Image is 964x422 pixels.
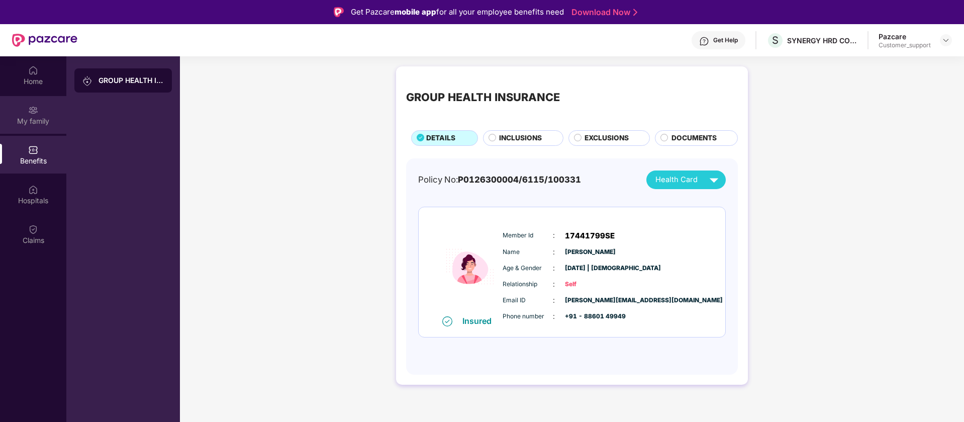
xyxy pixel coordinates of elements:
span: : [553,246,555,258]
img: New Pazcare Logo [12,34,77,47]
img: Logo [334,7,344,17]
img: svg+xml;base64,PHN2ZyB3aWR0aD0iMjAiIGhlaWdodD0iMjAiIHZpZXdCb3g9IjAgMCAyMCAyMCIgZmlsbD0ibm9uZSIgeG... [28,105,38,115]
span: +91 - 88601 49949 [565,312,615,321]
span: DETAILS [426,133,455,144]
img: svg+xml;base64,PHN2ZyBpZD0iSGVscC0zMngzMiIgeG1sbnM9Imh0dHA6Ly93d3cudzMub3JnLzIwMDAvc3ZnIiB3aWR0aD... [699,36,709,46]
img: Stroke [633,7,637,18]
span: Age & Gender [503,264,553,273]
span: [PERSON_NAME] [565,247,615,257]
span: Self [565,280,615,289]
span: Email ID [503,296,553,305]
div: Get Help [713,36,738,44]
span: Health Card [655,174,698,186]
div: GROUP HEALTH INSURANCE [406,89,560,106]
span: Phone number [503,312,553,321]
div: Customer_support [879,41,931,49]
span: : [553,311,555,322]
div: Insured [462,316,498,326]
span: : [553,279,555,290]
span: Member Id [503,231,553,240]
span: S [772,34,779,46]
img: svg+xml;base64,PHN2ZyB4bWxucz0iaHR0cDovL3d3dy53My5vcmcvMjAwMC9zdmciIHdpZHRoPSIxNiIgaGVpZ2h0PSIxNi... [442,316,452,326]
span: EXCLUSIONS [585,133,629,144]
span: DOCUMENTS [671,133,717,144]
span: [DATE] | [DEMOGRAPHIC_DATA] [565,264,615,273]
img: svg+xml;base64,PHN2ZyB3aWR0aD0iMjAiIGhlaWdodD0iMjAiIHZpZXdCb3g9IjAgMCAyMCAyMCIgZmlsbD0ibm9uZSIgeG... [82,76,92,86]
span: P0126300004/6115/100331 [458,175,581,185]
img: svg+xml;base64,PHN2ZyBpZD0iQ2xhaW0iIHhtbG5zPSJodHRwOi8vd3d3LnczLm9yZy8yMDAwL3N2ZyIgd2lkdGg9IjIwIi... [28,224,38,234]
img: icon [440,218,500,316]
div: Policy No: [418,173,581,186]
img: svg+xml;base64,PHN2ZyBpZD0iQmVuZWZpdHMiIHhtbG5zPSJodHRwOi8vd3d3LnczLm9yZy8yMDAwL3N2ZyIgd2lkdGg9Ij... [28,145,38,155]
div: GROUP HEALTH INSURANCE [99,75,164,86]
span: Name [503,247,553,257]
div: Get Pazcare for all your employee benefits need [351,6,564,18]
span: Relationship [503,280,553,289]
div: SYNERGY HRD CONSULTANTS PRIVATE LIMITED [787,36,857,45]
strong: mobile app [395,7,436,17]
span: INCLUSIONS [499,133,542,144]
span: : [553,263,555,274]
span: : [553,295,555,306]
a: Download Now [571,7,634,18]
button: Health Card [646,171,726,189]
img: svg+xml;base64,PHN2ZyB4bWxucz0iaHR0cDovL3d3dy53My5vcmcvMjAwMC9zdmciIHZpZXdCb3g9IjAgMCAyNCAyNCIgd2... [705,171,723,189]
span: 17441799SE [565,230,615,242]
span: [PERSON_NAME][EMAIL_ADDRESS][DOMAIN_NAME] [565,296,615,305]
img: svg+xml;base64,PHN2ZyBpZD0iSG9zcGl0YWxzIiB4bWxucz0iaHR0cDovL3d3dy53My5vcmcvMjAwMC9zdmciIHdpZHRoPS... [28,185,38,195]
img: svg+xml;base64,PHN2ZyBpZD0iRHJvcGRvd24tMzJ4MzIiIHhtbG5zPSJodHRwOi8vd3d3LnczLm9yZy8yMDAwL3N2ZyIgd2... [942,36,950,44]
div: Pazcare [879,32,931,41]
span: : [553,230,555,241]
img: svg+xml;base64,PHN2ZyBpZD0iSG9tZSIgeG1sbnM9Imh0dHA6Ly93d3cudzMub3JnLzIwMDAvc3ZnIiB3aWR0aD0iMjAiIG... [28,65,38,75]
